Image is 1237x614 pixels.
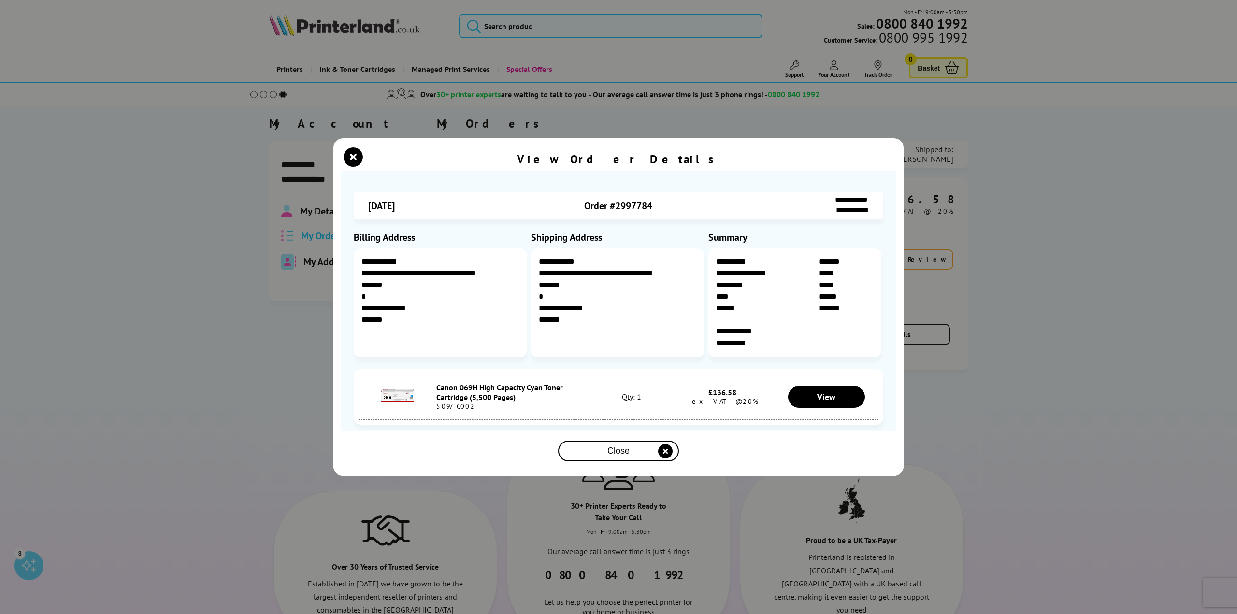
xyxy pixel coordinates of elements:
a: View [788,386,865,408]
span: Order #2997784 [584,200,652,212]
div: Qty: 1 [592,392,670,401]
div: 5097C002 [436,402,592,411]
div: Shipping Address [531,231,706,243]
button: close modal [346,150,360,164]
div: Summary [708,231,883,243]
div: Billing Address [354,231,529,243]
div: Canon 069H High Capacity Cyan Toner Cartridge (5,500 Pages) [436,383,592,402]
div: View Order Details [517,152,720,167]
span: £136.58 [708,387,736,397]
span: Close [607,446,630,456]
span: View [817,391,835,402]
span: [DATE] [368,200,395,212]
button: close modal [558,441,679,461]
span: ex VAT @20% [687,397,758,406]
img: Canon 069H High Capacity Cyan Toner Cartridge (5,500 Pages) [381,379,415,413]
